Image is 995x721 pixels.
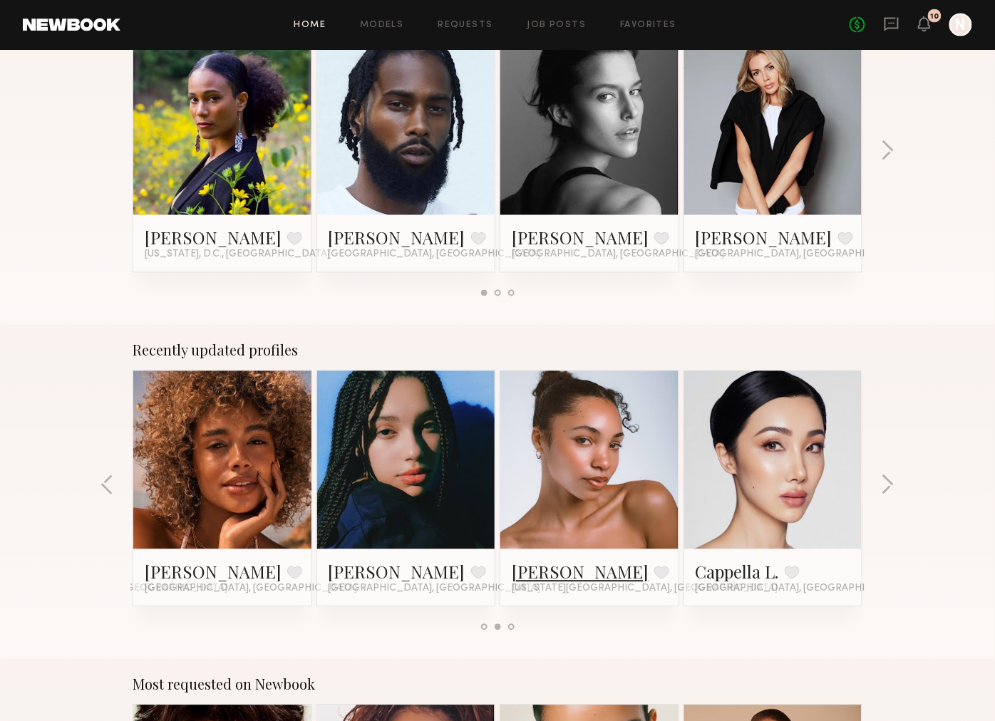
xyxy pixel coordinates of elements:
[133,676,862,693] div: Most requested on Newbook
[696,583,908,595] span: [GEOGRAPHIC_DATA], [GEOGRAPHIC_DATA]
[329,561,465,583] a: [PERSON_NAME]
[527,21,587,30] a: Job Posts
[329,583,541,595] span: [GEOGRAPHIC_DATA], [GEOGRAPHIC_DATA]
[620,21,676,30] a: Favorites
[145,249,330,261] span: [US_STATE], D.C., [GEOGRAPHIC_DATA]
[438,21,493,30] a: Requests
[145,583,357,595] span: [GEOGRAPHIC_DATA], [GEOGRAPHIC_DATA]
[512,583,778,595] span: [US_STATE][GEOGRAPHIC_DATA], [GEOGRAPHIC_DATA]
[329,249,541,261] span: [GEOGRAPHIC_DATA], [GEOGRAPHIC_DATA]
[512,249,724,261] span: [GEOGRAPHIC_DATA], [GEOGRAPHIC_DATA]
[145,561,282,583] a: [PERSON_NAME]
[696,561,779,583] a: Cappella L.
[294,21,326,30] a: Home
[360,21,403,30] a: Models
[931,13,939,21] div: 10
[145,227,282,249] a: [PERSON_NAME]
[696,249,908,261] span: [GEOGRAPHIC_DATA], [GEOGRAPHIC_DATA]
[512,227,649,249] a: [PERSON_NAME]
[949,14,972,36] a: N
[512,561,649,583] a: [PERSON_NAME]
[133,342,862,359] div: Recently updated profiles
[696,227,832,249] a: [PERSON_NAME]
[329,227,465,249] a: [PERSON_NAME]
